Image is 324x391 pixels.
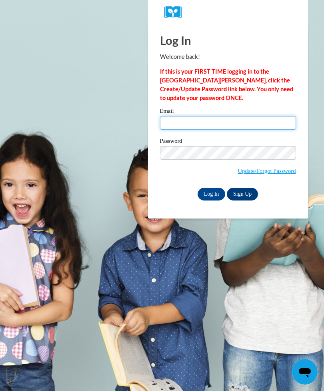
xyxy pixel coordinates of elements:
[164,6,188,18] img: Logo brand
[160,138,296,146] label: Password
[160,32,296,48] h1: Log In
[164,6,292,18] a: COX Campus
[160,68,293,101] strong: If this is your FIRST TIME logging in to the [GEOGRAPHIC_DATA][PERSON_NAME], click the Create/Upd...
[198,188,226,201] input: Log In
[160,52,296,61] p: Welcome back!
[227,188,258,201] a: Sign Up
[160,108,296,116] label: Email
[238,168,296,174] a: Update/Forgot Password
[292,359,318,385] iframe: Button to launch messaging window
